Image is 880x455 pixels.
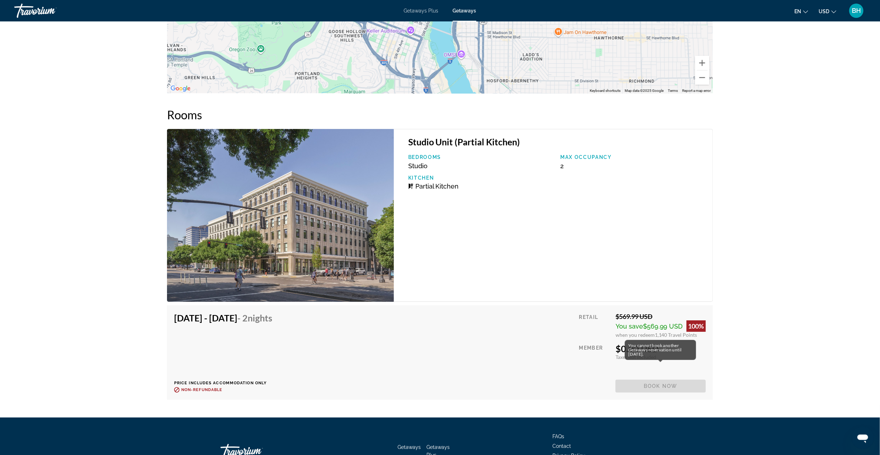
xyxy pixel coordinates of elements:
span: USD [819,9,830,14]
img: DN39E01X.jpg [167,129,394,302]
p: Kitchen [408,175,553,181]
span: You save [616,322,643,330]
span: 2 [560,162,564,170]
iframe: Button to launch messaging window [851,426,874,449]
span: when you redeem [616,332,655,338]
a: Getaways Plus [404,8,439,14]
span: $569.99 USD [643,322,683,330]
button: User Menu [847,3,866,18]
span: Partial Kitchen [415,182,459,190]
a: FAQs [552,434,564,439]
div: Member [579,343,610,374]
span: Non-refundable [181,387,222,392]
span: BH [852,7,861,14]
div: $569.99 USD [616,312,706,320]
img: Google [169,84,192,93]
a: Report a map error [682,89,711,92]
span: Taxes not included [616,354,656,360]
div: You cannot book another Getaways reservation until [DATE]. [625,340,696,360]
span: en [795,9,801,14]
p: Max Occupancy [560,154,705,160]
p: Bedrooms [408,154,553,160]
div: Retail [579,312,610,338]
button: Zoom in [695,56,709,70]
div: $0.00 USD [616,343,706,354]
a: Contact [552,443,571,449]
button: Change language [795,6,808,16]
button: Keyboard shortcuts [590,88,621,93]
h2: Rooms [167,107,713,122]
p: Price includes accommodation only [174,381,278,385]
span: 1,140 Travel Points [655,332,697,338]
button: Change currency [819,6,836,16]
button: Zoom out [695,70,709,85]
h3: Studio Unit (Partial Kitchen) [408,136,705,147]
span: - 2 [237,312,272,323]
span: Studio [408,162,428,170]
a: Terms (opens in new tab) [668,89,678,92]
h4: [DATE] - [DATE] [174,312,272,323]
span: Map data ©2025 Google [625,89,664,92]
a: Travorium [14,1,86,20]
a: Getaways [398,444,421,450]
span: Nights [248,312,272,323]
div: 100% [687,320,706,332]
a: Open this area in Google Maps (opens a new window) [169,84,192,93]
a: Getaways [453,8,476,14]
